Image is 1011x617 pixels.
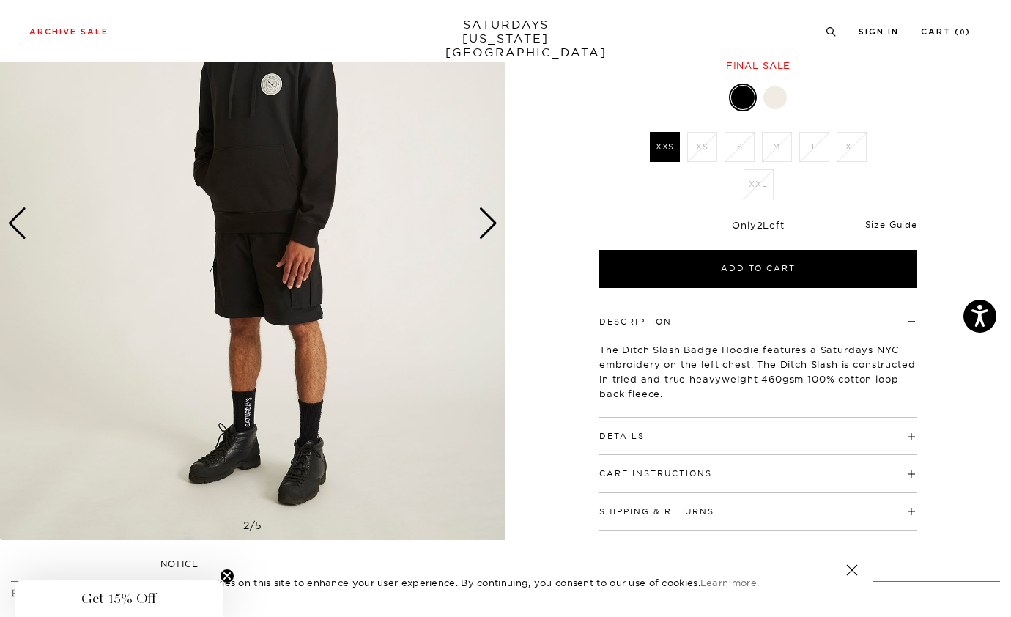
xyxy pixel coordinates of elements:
span: 2 [243,519,250,532]
span: 2 [757,219,763,231]
button: Shipping & Returns [599,508,714,516]
div: Final sale [597,59,919,72]
div: Previous slide [7,207,27,240]
span: 5 [255,519,262,532]
a: Learn more [700,577,757,588]
a: SATURDAYS[US_STATE][GEOGRAPHIC_DATA] [445,18,566,59]
p: We use cookies on this site to enhance your user experience. By continuing, you consent to our us... [160,575,799,590]
button: Add to Cart [599,250,917,288]
p: The Ditch Slash Badge Hoodie features a Saturdays NYC embroidery on the left chest. The Ditch Sla... [599,342,917,401]
div: Next slide [478,207,498,240]
h5: NOTICE [160,558,851,571]
a: Sign In [859,28,899,36]
span: Get 15% Off [81,590,156,607]
a: Cart (0) [921,28,971,36]
button: Care Instructions [599,470,712,478]
a: Size Guide [865,219,917,230]
div: Get 15% OffClose teaser [15,580,223,617]
h4: Recommended Items [11,588,1000,600]
div: Only Left [599,219,917,232]
button: Description [599,318,672,326]
button: Details [599,432,645,440]
a: Archive Sale [29,28,108,36]
button: Close teaser [220,569,234,583]
label: XXS [650,132,680,162]
small: 0 [960,29,966,36]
